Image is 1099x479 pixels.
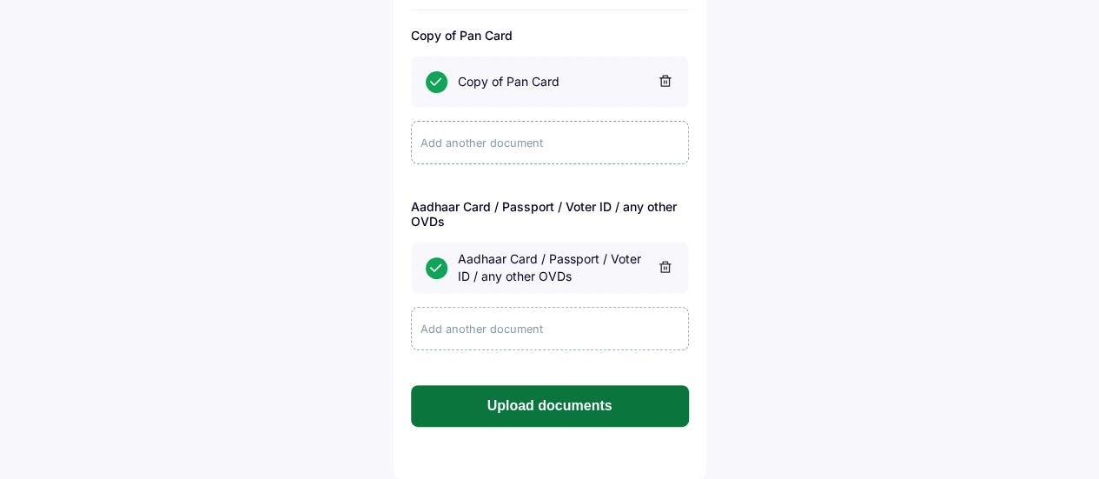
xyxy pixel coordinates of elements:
[411,28,689,43] div: Copy of Pan Card
[411,199,689,229] div: Aadhaar Card / Passport / Voter ID / any other OVDs
[411,121,689,164] div: Add another document
[458,250,674,285] div: Aadhaar Card / Passport / Voter ID / any other OVDs
[411,385,689,427] button: Upload documents
[458,73,674,90] div: Copy of Pan Card
[411,307,689,350] div: Add another document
